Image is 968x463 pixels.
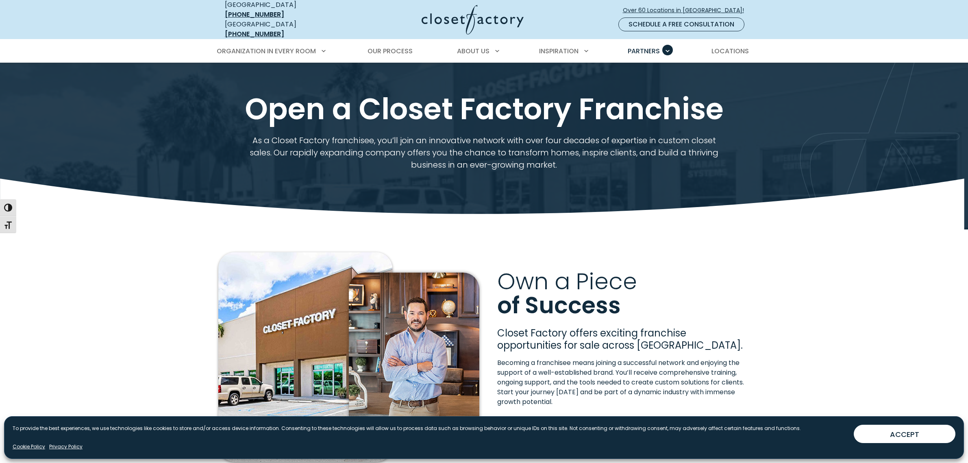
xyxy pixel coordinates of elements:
[618,17,744,31] a: Schedule a Free Consultation
[49,443,83,450] a: Privacy Policy
[349,273,479,443] img: Closet Factory franchisee
[225,10,284,19] a: [PHONE_NUMBER]
[497,358,750,407] p: Becoming a franchisee means joining a successful network and enjoying the support of a well-estab...
[628,46,660,56] span: Partners
[497,265,637,297] span: Own a Piece
[13,425,801,432] p: To provide the best experiences, we use technologies like cookies to store and/or access device i...
[711,46,749,56] span: Locations
[497,326,743,352] span: Closet Factory offers exciting franchise opportunities for sale across [GEOGRAPHIC_DATA].
[622,3,751,17] a: Over 60 Locations in [GEOGRAPHIC_DATA]!
[623,6,750,15] span: Over 60 Locations in [GEOGRAPHIC_DATA]!
[539,46,579,56] span: Inspiration
[422,5,524,35] img: Closet Factory Logo
[457,46,489,56] span: About Us
[223,94,745,124] h1: Open a Closet Factory Franchise
[225,20,343,39] div: [GEOGRAPHIC_DATA]
[497,290,621,322] span: of Success
[211,40,757,63] nav: Primary Menu
[225,29,284,39] a: [PHONE_NUMBER]
[218,252,392,462] img: Closet Factory showroom
[854,425,955,443] button: ACCEPT
[368,46,413,56] span: Our Process
[245,134,723,171] p: As a Closet Factory franchisee, you’ll join an innovative network with over four decades of exper...
[217,46,316,56] span: Organization in Every Room
[13,443,45,450] a: Cookie Policy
